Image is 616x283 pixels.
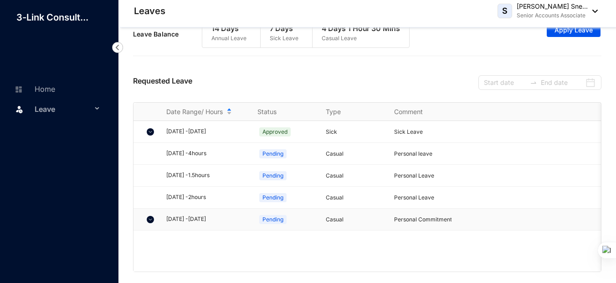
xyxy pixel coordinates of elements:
[270,34,298,43] p: Sick Leave
[322,23,400,34] p: 4 Days 1 Hour 30 Mins
[394,172,434,179] span: Personal Leave
[326,127,383,136] p: Sick
[133,75,192,90] p: Requested Leave
[315,103,383,121] th: Type
[166,171,246,180] div: [DATE] - 1.5 hours
[394,194,434,201] span: Personal Leave
[9,11,96,24] p: 3-Link Consult...
[394,128,423,135] span: Sick Leave
[326,149,383,158] p: Casual
[7,79,108,99] li: Home
[246,103,315,121] th: Status
[259,193,287,202] span: Pending
[211,23,246,34] p: 14 Days
[35,100,92,118] span: Leave
[326,215,383,224] p: Casual
[502,7,508,15] span: S
[517,11,588,20] p: Senior Accounts Associate
[259,215,287,224] span: Pending
[133,30,202,39] p: Leave Balance
[547,22,601,37] button: Apply Leave
[326,193,383,202] p: Casual
[211,34,246,43] p: Annual Leave
[166,149,246,158] div: [DATE] - 4 hours
[530,79,537,86] span: swap-right
[517,2,588,11] p: [PERSON_NAME] Sne...
[112,42,123,53] img: nav-icon-left.19a07721e4dec06a274f6d07517f07b7.svg
[322,34,400,43] p: Casual Leave
[394,216,452,223] span: Personal Commitment
[15,105,24,114] img: leave.99b8a76c7fa76a53782d.svg
[166,107,223,116] span: Date Range/ Hours
[541,78,583,88] input: End date
[270,23,298,34] p: 7 Days
[259,171,287,180] span: Pending
[134,5,165,17] p: Leaves
[259,127,291,136] span: Approved
[166,127,246,136] div: [DATE] - [DATE]
[554,26,593,35] span: Apply Leave
[259,149,287,158] span: Pending
[326,171,383,180] p: Casual
[383,103,452,121] th: Comment
[484,78,526,88] input: Start date
[147,216,154,223] img: chevron-down.5dccb45ca3e6429452e9960b4a33955c.svg
[166,215,246,224] div: [DATE] - [DATE]
[12,84,55,94] a: Home
[15,85,23,94] img: home-unselected.a29eae3204392db15eaf.svg
[530,79,537,86] span: to
[147,128,154,136] img: chevron-down.5dccb45ca3e6429452e9960b4a33955c.svg
[166,193,246,202] div: [DATE] - 2 hours
[588,10,598,13] img: dropdown-black.8e83cc76930a90b1a4fdb6d089b7bf3a.svg
[394,150,432,157] span: Personal leave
